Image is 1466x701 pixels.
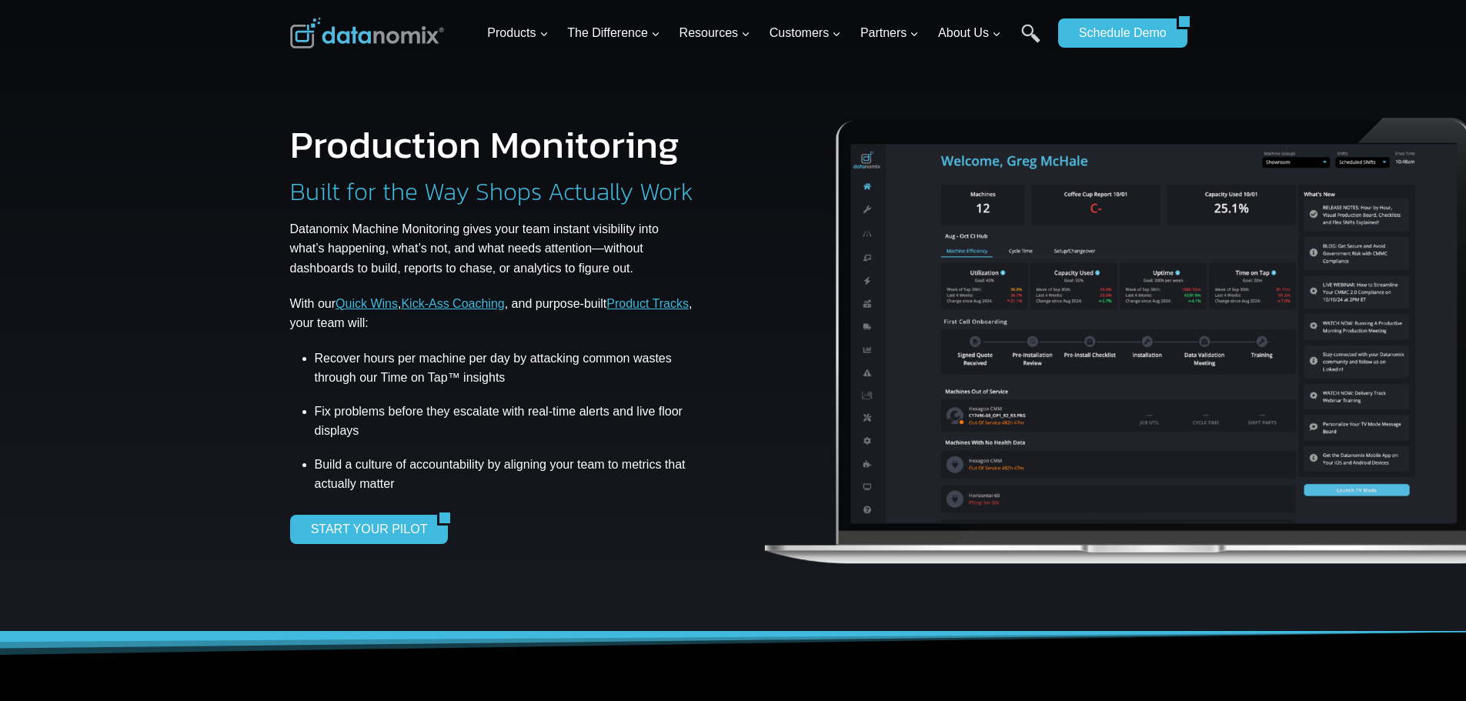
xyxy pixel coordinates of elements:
span: About Us [938,23,1001,43]
p: Datanomix Machine Monitoring gives your team instant visibility into what’s happening, what’s not... [290,219,696,279]
li: Build a culture of accountability by aligning your team to metrics that actually matter [315,449,696,499]
a: Quick Wins [336,297,398,310]
a: Search [1021,24,1040,58]
li: Recover hours per machine per day by attacking common wastes through our Time on Tap™ insights [315,349,696,393]
a: Schedule Demo [1058,18,1177,48]
li: Fix problems before they escalate with real-time alerts and live floor displays [315,393,696,449]
span: Resources [680,23,750,43]
a: Kick-Ass Coaching [401,297,504,310]
h2: Built for the Way Shops Actually Work [290,179,693,204]
p: With our , , and purpose-built , your team will: [290,294,696,333]
a: Product Tracks [606,297,689,310]
span: The Difference [567,23,660,43]
nav: Primary Navigation [481,8,1050,58]
h1: Production Monitoring [290,125,680,164]
span: Products [487,23,548,43]
span: Partners [860,23,919,43]
a: START YOUR PILOT [290,515,438,544]
img: Datanomix [290,18,444,48]
span: Customers [770,23,841,43]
